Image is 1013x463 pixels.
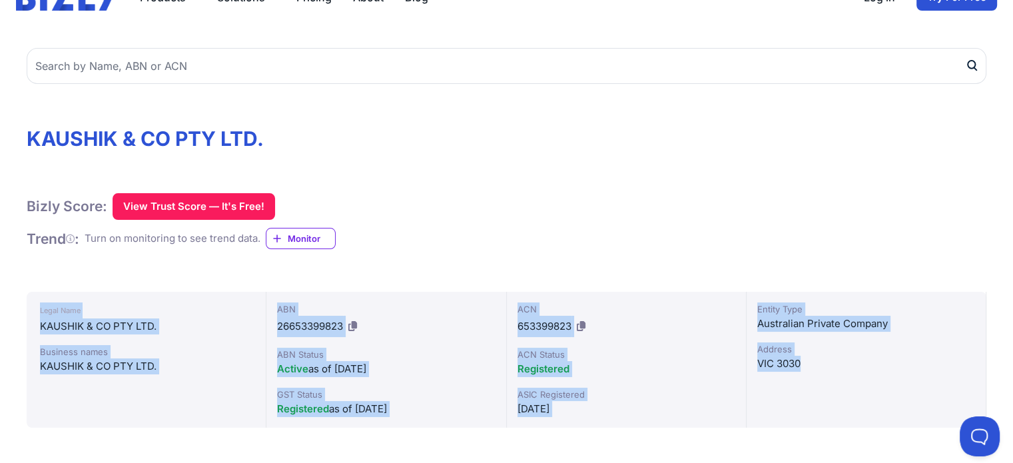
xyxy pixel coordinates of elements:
h1: KAUSHIK & CO PTY LTD. [27,127,986,151]
div: ASIC Registered [517,388,735,401]
div: as of [DATE] [277,401,495,417]
span: 653399823 [517,320,571,332]
span: Monitor [288,232,335,245]
div: Business names [40,345,252,358]
a: Monitor [266,228,336,249]
div: [DATE] [517,401,735,417]
input: Search by Name, ABN or ACN [27,48,986,84]
div: ABN [277,302,495,316]
span: 26653399823 [277,320,343,332]
div: VIC 3030 [757,356,975,372]
div: ACN [517,302,735,316]
div: Turn on monitoring to see trend data. [85,231,260,246]
h1: Bizly Score: [27,197,107,215]
span: Registered [517,362,569,375]
span: Registered [277,402,329,415]
div: ABN Status [277,348,495,361]
iframe: Toggle Customer Support [960,416,1000,456]
button: View Trust Score — It's Free! [113,193,275,220]
div: Legal Name [40,302,252,318]
div: as of [DATE] [277,361,495,377]
h1: Trend : [27,230,79,248]
span: Active [277,362,308,375]
div: Australian Private Company [757,316,975,332]
div: ACN Status [517,348,735,361]
div: GST Status [277,388,495,401]
div: Entity Type [757,302,975,316]
div: KAUSHIK & CO PTY LTD. [40,318,252,334]
div: Address [757,342,975,356]
div: KAUSHIK & CO PTY LTD. [40,358,252,374]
